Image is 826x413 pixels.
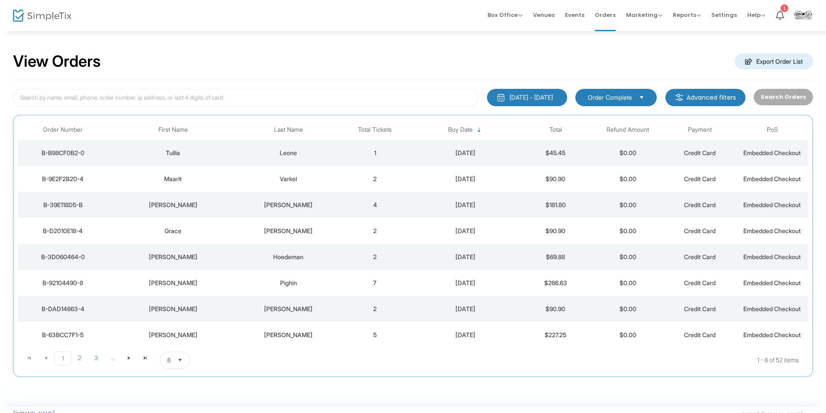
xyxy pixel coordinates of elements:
span: Settings [711,4,737,26]
td: 4 [339,192,411,218]
div: B-39E118D5-B [20,201,106,209]
td: $0.00 [592,218,664,244]
span: Go to the last page [137,351,154,364]
div: Arlene [110,305,236,313]
span: Credit Card [684,279,716,286]
span: Credit Card [684,305,716,312]
td: $181.80 [519,192,592,218]
td: $266.63 [519,270,592,296]
div: 2025-08-19 [413,331,517,339]
div: Logan [110,279,236,287]
h2: View Orders [13,52,101,71]
m-button: Advanced filters [665,89,745,106]
span: Venues [533,4,555,26]
div: Data table [18,120,808,348]
button: Select [636,93,648,102]
span: PoS [767,126,778,133]
div: Clement [240,305,337,313]
div: B-3D060464-0 [20,253,106,261]
span: Credit Card [684,201,716,208]
span: Page 3 [88,351,104,364]
td: $0.00 [592,322,664,348]
td: 2 [339,218,411,244]
div: B-9E2F2B20-4 [20,175,106,183]
th: Refund Amount [592,120,664,140]
div: Dietrich [240,227,337,235]
div: Grace [110,227,236,235]
span: Embedded Checkout [743,201,801,208]
div: 2025-08-21 [413,279,517,287]
div: 2025-08-23 [413,253,517,261]
td: $0.00 [592,166,664,192]
div: Jeff [110,253,236,261]
img: filter [675,93,684,102]
span: Orders [595,4,616,26]
span: Payment [688,126,712,133]
div: 1 [781,4,788,12]
td: $0.00 [592,296,664,322]
td: $90.90 [519,218,592,244]
th: Total [519,120,592,140]
span: Go to the next page [121,351,137,364]
span: Embedded Checkout [743,253,801,260]
span: Embedded Checkout [743,149,801,156]
th: Total Tickets [339,120,411,140]
div: Maarit [110,175,236,183]
span: Page 2 [71,351,88,364]
span: Embedded Checkout [743,227,801,234]
input: Search by name, email, phone, order number, ip address, or last 4 digits of card [13,89,478,107]
span: Credit Card [684,253,716,260]
button: Select [174,352,186,368]
div: 2025-08-26 [413,175,517,183]
div: Gloria [110,331,236,339]
div: B-DAD14663-4 [20,305,106,313]
span: Embedded Checkout [743,331,801,338]
span: Credit Card [684,227,716,234]
td: $90.90 [519,166,592,192]
span: Order Number [43,126,83,133]
td: $0.00 [592,270,664,296]
kendo-pager-info: 1 - 8 of 52 items [276,351,799,369]
div: Leone [240,149,337,157]
td: 1 [339,140,411,166]
td: 2 [339,166,411,192]
span: First Name [158,126,188,133]
div: Tullia [110,149,236,157]
td: $69.88 [519,244,592,270]
span: Last Name [274,126,303,133]
td: $227.25 [519,322,592,348]
div: Hoedeman [240,253,337,261]
m-button: Export Order List [735,53,813,69]
span: Page 1 [54,351,71,365]
span: Embedded Checkout [743,279,801,286]
div: 2025-08-20 [413,305,517,313]
span: Order Complete [588,93,632,102]
div: B-63BCC7F1-5 [20,331,106,339]
span: Marketing [626,11,662,19]
span: Go to the last page [142,354,149,361]
span: Embedded Checkout [743,175,801,182]
div: 2025-08-26 [413,149,517,157]
td: 2 [339,244,411,270]
span: Help [747,11,765,19]
div: Varkel [240,175,337,183]
img: monthly [497,93,505,102]
span: 8 [167,356,171,364]
div: Lipp-Stamp [240,331,337,339]
div: Smith [240,201,337,209]
span: Events [565,4,584,26]
span: Buy Date [448,126,473,133]
td: $0.00 [592,140,664,166]
span: Credit Card [684,149,716,156]
div: B-D2010E18-4 [20,227,106,235]
div: Pighin [240,279,337,287]
span: Embedded Checkout [743,305,801,312]
td: 2 [339,296,411,322]
span: Credit Card [684,331,716,338]
td: 5 [339,322,411,348]
div: 2025-08-25 [413,201,517,209]
div: [DATE] - [DATE] [510,93,553,102]
td: $0.00 [592,192,664,218]
span: Sortable [476,127,483,133]
span: Reports [673,11,701,19]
